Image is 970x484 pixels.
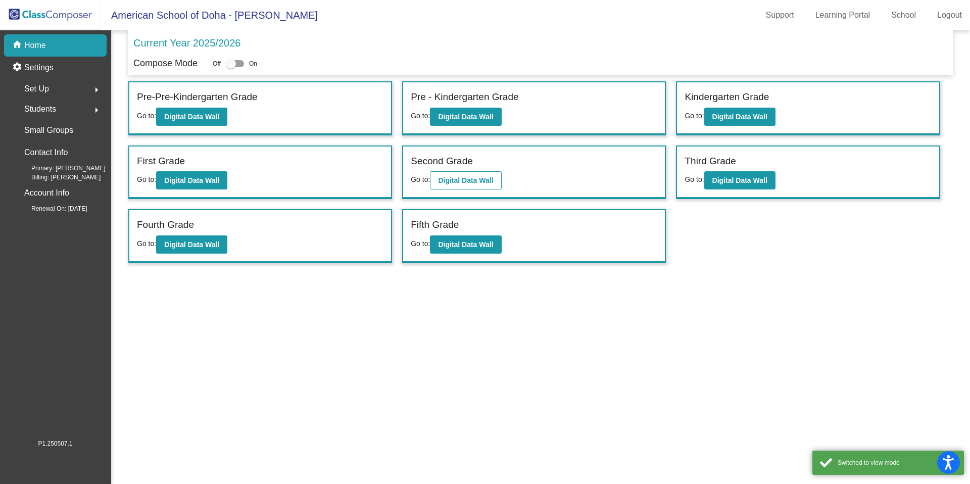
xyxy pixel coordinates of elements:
span: Go to: [685,112,704,120]
button: Digital Data Wall [430,235,501,254]
a: Logout [929,7,970,23]
button: Digital Data Wall [156,235,227,254]
mat-icon: arrow_right [90,104,103,116]
mat-icon: home [12,39,24,52]
p: Current Year 2025/2026 [133,35,240,51]
button: Digital Data Wall [704,171,775,189]
b: Digital Data Wall [164,240,219,249]
b: Digital Data Wall [164,113,219,121]
label: First Grade [137,154,185,169]
span: Go to: [137,175,156,183]
span: Go to: [137,239,156,248]
label: Second Grade [411,154,473,169]
b: Digital Data Wall [438,176,493,184]
button: Digital Data Wall [430,108,501,126]
label: Kindergarten Grade [685,90,769,105]
b: Digital Data Wall [438,240,493,249]
span: Primary: [PERSON_NAME] [15,164,106,173]
b: Digital Data Wall [438,113,493,121]
mat-icon: settings [12,62,24,74]
label: Pre-Pre-Kindergarten Grade [137,90,258,105]
a: School [883,7,924,23]
b: Digital Data Wall [164,176,219,184]
p: Contact Info [24,146,68,160]
p: Account Info [24,186,69,200]
label: Fourth Grade [137,218,194,232]
span: On [249,59,257,68]
span: Students [24,102,56,116]
div: Switched to view mode [838,458,956,467]
label: Pre - Kindergarten Grade [411,90,518,105]
a: Learning Portal [807,7,879,23]
button: Digital Data Wall [704,108,775,126]
mat-icon: arrow_right [90,84,103,96]
span: Go to: [411,239,430,248]
label: Third Grade [685,154,736,169]
span: Billing: [PERSON_NAME] [15,173,101,182]
span: Off [213,59,221,68]
a: Support [758,7,802,23]
p: Settings [24,62,54,74]
button: Digital Data Wall [430,171,501,189]
label: Fifth Grade [411,218,459,232]
button: Digital Data Wall [156,171,227,189]
p: Small Groups [24,123,73,137]
span: Go to: [411,175,430,183]
span: Go to: [411,112,430,120]
span: Go to: [685,175,704,183]
span: American School of Doha - [PERSON_NAME] [101,7,318,23]
p: Home [24,39,46,52]
button: Digital Data Wall [156,108,227,126]
b: Digital Data Wall [712,176,767,184]
b: Digital Data Wall [712,113,767,121]
span: Set Up [24,82,49,96]
span: Renewal On: [DATE] [15,204,87,213]
p: Compose Mode [133,57,198,70]
span: Go to: [137,112,156,120]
